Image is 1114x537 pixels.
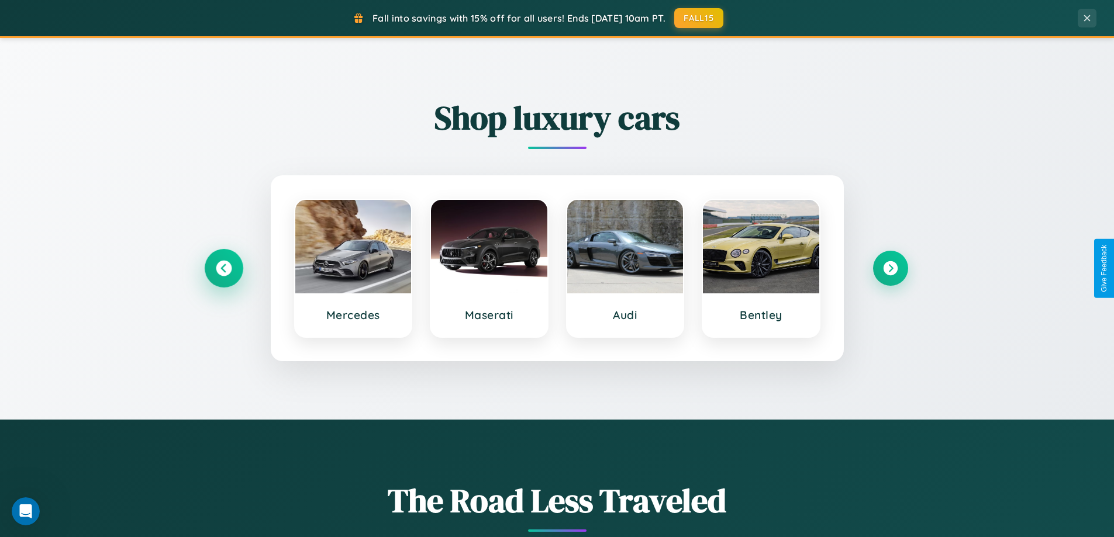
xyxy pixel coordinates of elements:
h3: Audi [579,308,672,322]
h1: The Road Less Traveled [206,478,908,523]
h3: Maserati [443,308,536,322]
span: Fall into savings with 15% off for all users! Ends [DATE] 10am PT. [373,12,665,24]
h3: Bentley [715,308,808,322]
h2: Shop luxury cars [206,95,908,140]
div: Give Feedback [1100,245,1108,292]
iframe: Intercom live chat [12,497,40,525]
button: FALL15 [674,8,723,28]
h3: Mercedes [307,308,400,322]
